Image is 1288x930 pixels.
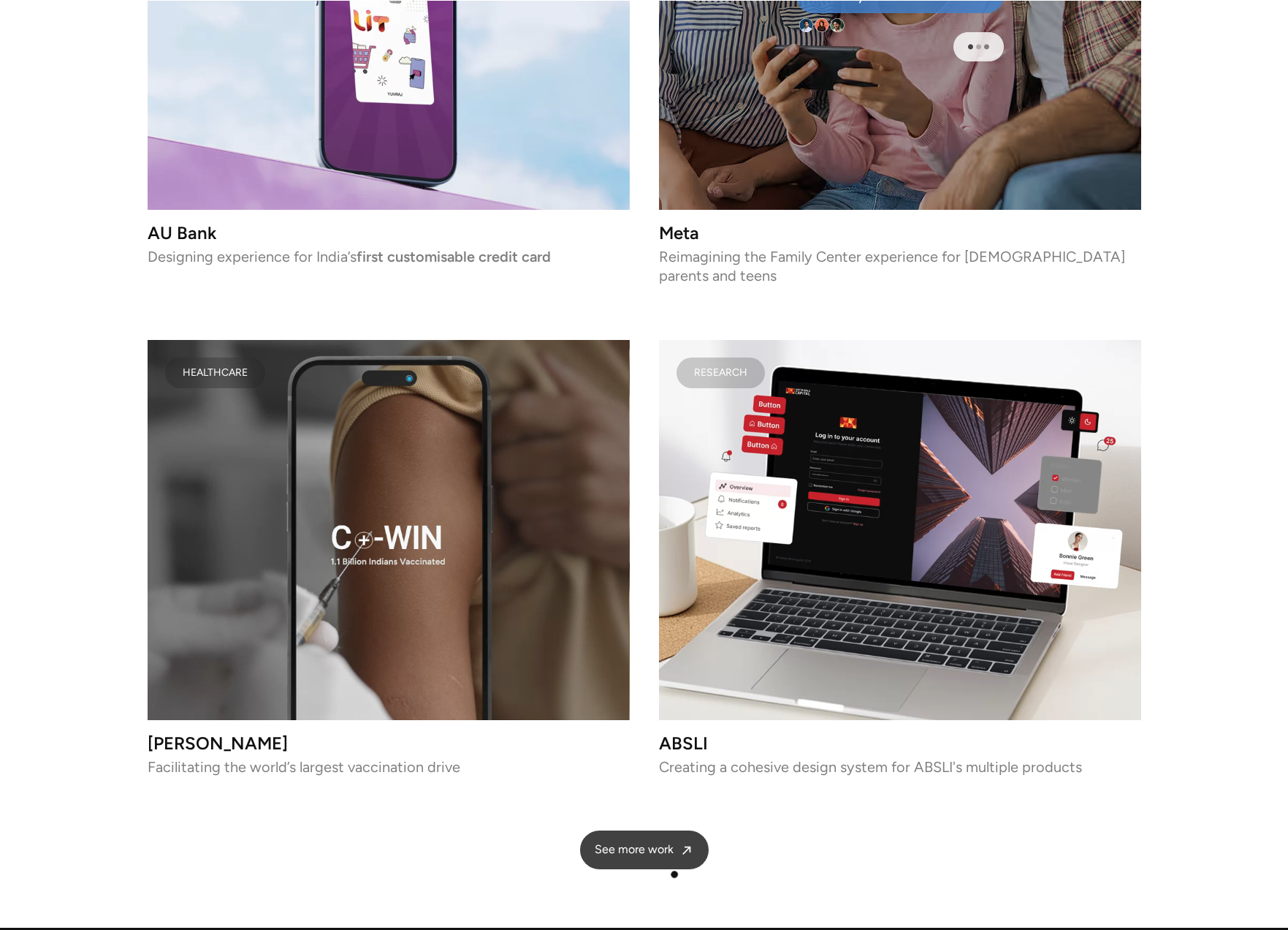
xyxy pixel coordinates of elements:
a: See more work [580,831,709,869]
div: HEALTHCARE [183,369,248,377]
h3: ABSLI [659,738,1141,750]
a: RESEARCHABSLICreating a cohesive design system for ABSLI's multiple products [659,340,1141,773]
p: Designing experience for India’s [148,252,630,262]
div: RESEARCH [694,369,747,377]
a: HEALTHCARE[PERSON_NAME]Facilitating the world’s largest vaccination drive [148,340,630,773]
p: Creating a cohesive design system for ABSLI's multiple products [659,762,1141,772]
span: See more work [595,842,674,858]
p: Reimagining the Family Center experience for [DEMOGRAPHIC_DATA] parents and teens [659,252,1141,281]
h3: [PERSON_NAME] [148,738,630,750]
p: Facilitating the world’s largest vaccination drive [148,762,630,772]
h3: Meta [659,227,1141,240]
strong: first customisable credit card [357,248,551,265]
h3: AU Bank [148,227,630,240]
